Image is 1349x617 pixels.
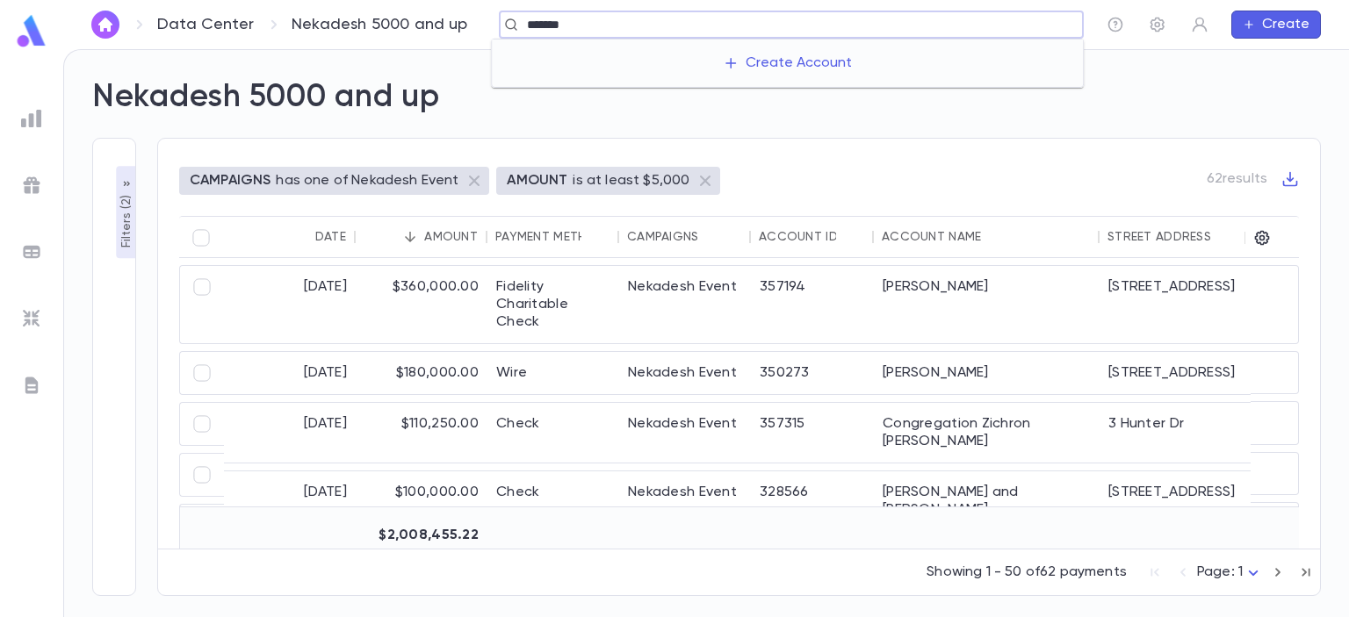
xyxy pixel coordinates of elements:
button: Sort [581,223,610,251]
button: Sort [981,223,1009,251]
div: [DATE] [224,471,356,531]
div: Payment Method [495,230,606,244]
span: Page: 1 [1197,565,1243,579]
div: Account ID [759,230,838,244]
div: [DATE] [224,352,356,394]
p: 62 results [1207,170,1267,188]
p: AMOUNT [507,172,567,190]
img: imports_grey.530a8a0e642e233f2baf0ef88e8c9fcb.svg [21,308,42,329]
p: Filters ( 2 ) [118,191,135,248]
img: logo [14,14,49,48]
div: Street Address [1107,230,1211,244]
div: $360,000.00 [356,266,487,343]
img: home_white.a664292cf8c1dea59945f0da9f25487c.svg [95,18,116,32]
div: Page: 1 [1197,559,1264,586]
div: CAMPAIGNShas one of Nekadesh Event [179,167,489,195]
div: Congregation Zichron [PERSON_NAME] [874,403,1100,463]
p: Showing 1 - 50 of 62 payments [927,563,1127,581]
button: Sort [699,223,727,251]
div: $2,008,455.22 [356,514,487,556]
div: [STREET_ADDRESS] [1100,471,1270,531]
div: Check [487,403,619,463]
button: Create Account [709,47,866,80]
div: Check [487,471,619,531]
button: Sort [396,223,424,251]
div: 3 Hunter Dr [1100,403,1270,463]
p: has one of Nekadesh Event [276,172,458,190]
h2: Nekadesh 5000 and up [92,78,439,117]
p: Nekadesh 5000 and up [292,15,468,34]
div: Wire [487,352,619,394]
div: $180,000.00 [356,352,487,394]
p: is at least $5,000 [573,172,689,190]
p: CAMPAIGNS [190,172,271,190]
div: [PERSON_NAME] [874,352,1100,394]
div: Nekadesh Event [619,403,751,463]
div: [DATE] [224,403,356,463]
div: 357194 [751,266,874,343]
div: [PERSON_NAME] and [PERSON_NAME] [874,471,1100,531]
div: Nekadesh Event [619,471,751,531]
div: 350273 [751,352,874,394]
div: Account Name [882,230,981,244]
div: Nekadesh Event [619,352,751,394]
div: Fidelity Charitable Check [487,266,619,343]
div: Date [315,230,346,244]
div: AMOUNTis at least $5,000 [496,167,720,195]
div: [PERSON_NAME] [874,266,1100,343]
div: [STREET_ADDRESS] [1100,266,1270,343]
button: Sort [836,223,864,251]
div: Amount [424,230,478,244]
button: Sort [1211,223,1239,251]
div: [STREET_ADDRESS] [1100,352,1270,394]
div: 357315 [751,403,874,463]
img: letters_grey.7941b92b52307dd3b8a917253454ce1c.svg [21,375,42,396]
img: batches_grey.339ca447c9d9533ef1741baa751efc33.svg [21,241,42,262]
img: reports_grey.c525e4749d1bce6a11f5fe2a8de1b229.svg [21,108,42,129]
div: Nekadesh Event [619,266,751,343]
div: [DATE] [224,266,356,343]
div: 328566 [751,471,874,531]
div: $100,000.00 [356,471,487,531]
button: Sort [287,223,315,251]
img: campaigns_grey.99e729a5f7ee94e3726e6486bddda8f1.svg [21,175,42,196]
div: $110,250.00 [356,403,487,463]
button: Create [1231,11,1321,39]
a: Data Center [157,15,254,34]
div: Campaigns [627,230,699,244]
button: Filters (2) [116,167,137,259]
